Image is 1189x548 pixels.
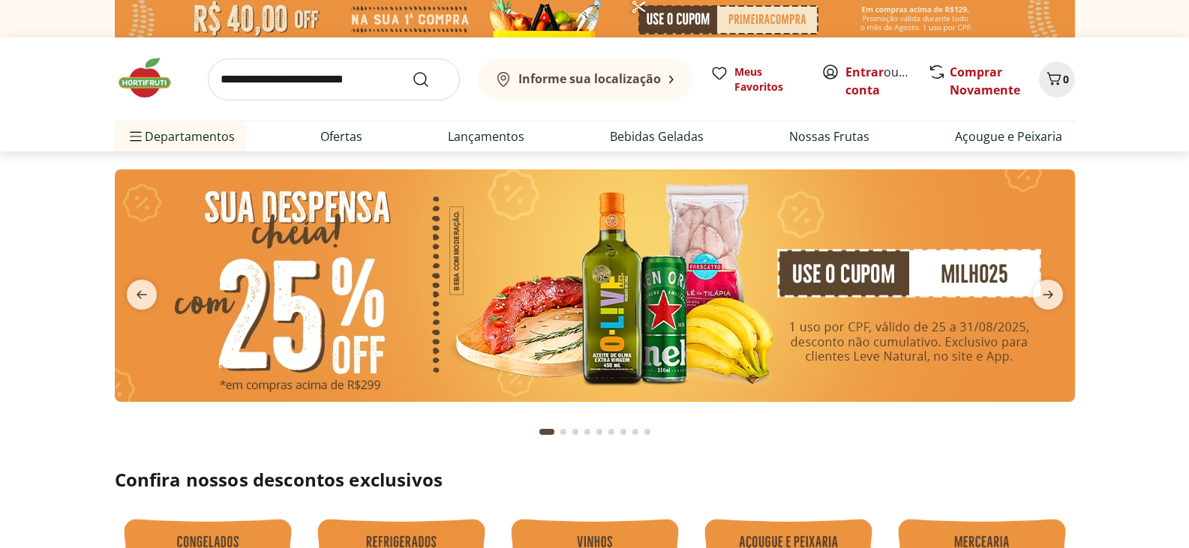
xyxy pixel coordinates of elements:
button: Submit Search [412,70,448,88]
input: search [208,58,460,100]
button: Go to page 4 from fs-carousel [581,414,593,450]
a: Ofertas [320,127,362,145]
button: Carrinho [1039,61,1075,97]
span: Meus Favoritos [734,64,803,94]
button: Informe sua localização [478,58,692,100]
a: Açougue e Peixaria [955,127,1062,145]
button: Go to page 2 from fs-carousel [557,414,569,450]
img: Hortifruti [115,55,190,100]
span: Departamentos [127,118,235,154]
button: Go to page 5 from fs-carousel [593,414,605,450]
a: Meus Favoritos [710,64,803,94]
button: Menu [127,118,145,154]
button: Current page from fs-carousel [536,414,557,450]
button: Go to page 6 from fs-carousel [605,414,617,450]
h2: Confira nossos descontos exclusivos [115,468,1075,492]
button: previous [115,280,169,310]
a: Lançamentos [448,127,524,145]
button: Go to page 8 from fs-carousel [629,414,641,450]
button: next [1021,280,1075,310]
b: Informe sua localização [518,70,661,87]
button: Go to page 3 from fs-carousel [569,414,581,450]
button: Go to page 7 from fs-carousel [617,414,629,450]
a: Bebidas Geladas [610,127,704,145]
span: 0 [1063,72,1069,86]
span: ou [845,63,912,99]
a: Criar conta [845,64,928,98]
a: Entrar [845,64,884,80]
a: Comprar Novamente [950,64,1020,98]
a: Nossas Frutas [789,127,869,145]
button: Go to page 9 from fs-carousel [641,414,653,450]
img: cupom [115,169,1075,402]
